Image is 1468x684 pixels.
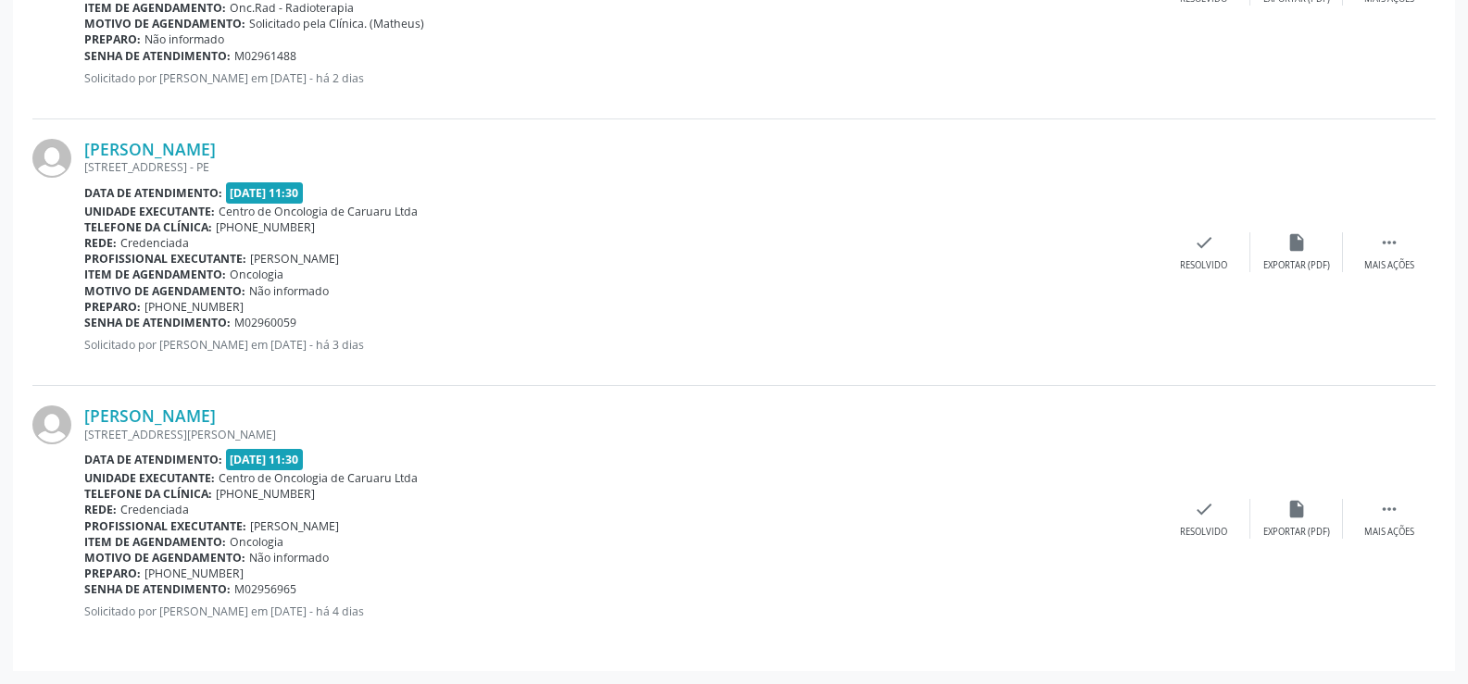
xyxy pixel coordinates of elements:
span: [PHONE_NUMBER] [216,219,315,235]
span: Não informado [144,31,224,47]
span: Credenciada [120,502,189,517]
i:  [1379,499,1399,519]
b: Item de agendamento: [84,267,226,282]
span: [PERSON_NAME] [250,251,339,267]
b: Data de atendimento: [84,452,222,467]
b: Motivo de agendamento: [84,16,245,31]
b: Telefone da clínica: [84,486,212,502]
span: [DATE] 11:30 [226,182,304,204]
b: Preparo: [84,299,141,315]
b: Rede: [84,235,117,251]
span: [DATE] 11:30 [226,449,304,470]
b: Motivo de agendamento: [84,550,245,566]
b: Motivo de agendamento: [84,283,245,299]
p: Solicitado por [PERSON_NAME] em [DATE] - há 4 dias [84,603,1158,619]
span: Credenciada [120,235,189,251]
b: Rede: [84,502,117,517]
div: Mais ações [1364,526,1414,539]
span: Oncologia [230,267,283,282]
span: Centro de Oncologia de Caruaru Ltda [219,470,418,486]
div: Resolvido [1180,526,1227,539]
span: Solicitado pela Clínica. (Matheus) [249,16,424,31]
b: Senha de atendimento: [84,581,231,597]
div: [STREET_ADDRESS] - PE [84,159,1158,175]
b: Telefone da clínica: [84,219,212,235]
b: Item de agendamento: [84,534,226,550]
b: Data de atendimento: [84,185,222,201]
b: Preparo: [84,566,141,581]
b: Senha de atendimento: [84,48,231,64]
div: [STREET_ADDRESS][PERSON_NAME] [84,427,1158,442]
span: [PHONE_NUMBER] [144,299,244,315]
img: img [32,405,71,444]
span: M02961488 [234,48,296,64]
span: Centro de Oncologia de Caruaru Ltda [219,204,418,219]
i: insert_drive_file [1286,499,1307,519]
span: [PHONE_NUMBER] [216,486,315,502]
b: Profissional executante: [84,518,246,534]
b: Preparo: [84,31,141,47]
span: M02956965 [234,581,296,597]
img: img [32,139,71,178]
i: check [1194,499,1214,519]
b: Unidade executante: [84,470,215,486]
div: Exportar (PDF) [1263,259,1330,272]
b: Unidade executante: [84,204,215,219]
b: Senha de atendimento: [84,315,231,330]
div: Mais ações [1364,259,1414,272]
b: Profissional executante: [84,251,246,267]
span: M02960059 [234,315,296,330]
div: Resolvido [1180,259,1227,272]
span: [PERSON_NAME] [250,518,339,534]
p: Solicitado por [PERSON_NAME] em [DATE] - há 2 dias [84,70,1158,86]
i: check [1194,232,1214,253]
p: Solicitado por [PERSON_NAME] em [DATE] - há 3 dias [84,337,1158,353]
span: Não informado [249,283,329,299]
div: Exportar (PDF) [1263,526,1330,539]
i: insert_drive_file [1286,232,1307,253]
a: [PERSON_NAME] [84,405,216,426]
span: Oncologia [230,534,283,550]
span: Não informado [249,550,329,566]
a: [PERSON_NAME] [84,139,216,159]
span: [PHONE_NUMBER] [144,566,244,581]
i:  [1379,232,1399,253]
